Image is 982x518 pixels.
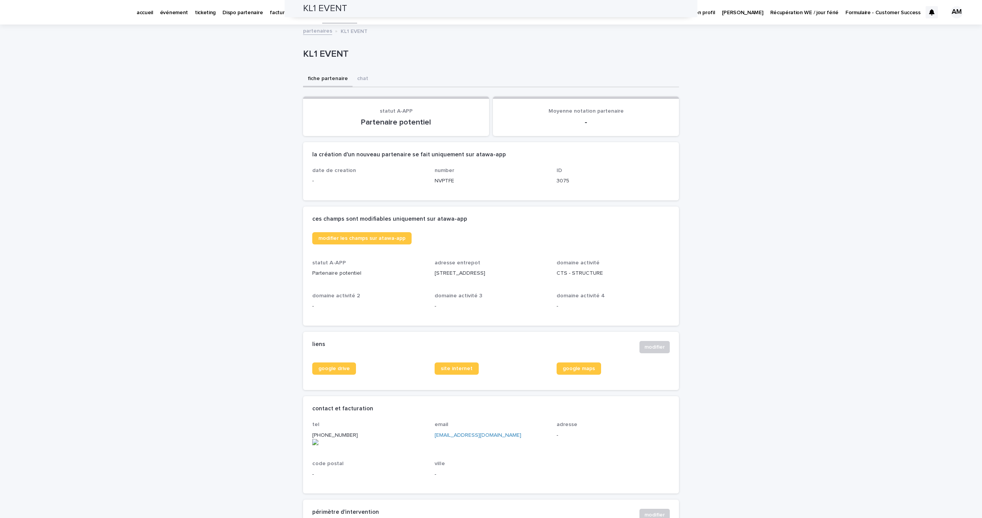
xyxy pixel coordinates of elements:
img: actions-icon.png [312,439,425,445]
a: google maps [557,362,601,375]
span: site internet [441,366,473,371]
span: adresse [557,422,577,427]
div: AM [951,6,963,18]
span: google maps [563,366,595,371]
h2: liens [312,341,325,348]
span: tel [312,422,320,427]
p: [STREET_ADDRESS] [435,269,548,277]
span: statut A-APP [312,260,346,266]
h2: contact et facturation [312,405,373,412]
a: site internet [435,362,479,375]
span: domaine activité 2 [312,293,360,298]
p: - [312,302,425,310]
p: - [312,470,425,479]
p: Partenaire potentiel [312,118,480,127]
p: - [557,431,670,439]
img: Ls34BcGeRexTGTNfXpUC [15,5,90,20]
p: 3075 [557,177,670,185]
span: modifier les champs sur atawa-app [318,236,405,241]
h2: ces champs sont modifiables uniquement sur atawa-app [312,216,467,223]
span: number [435,168,454,173]
button: modifier [639,341,670,353]
span: google drive [318,366,350,371]
span: modifier [644,343,665,351]
a: [EMAIL_ADDRESS][DOMAIN_NAME] [435,433,521,438]
onoff-telecom-ce-phone-number-wrapper: [PHONE_NUMBER] [312,433,358,438]
span: ville [435,461,445,466]
button: fiche partenaire [303,71,353,87]
span: statut A-APP [380,108,413,114]
p: KL1 EVENT [303,49,676,60]
p: - [312,177,425,185]
p: - [502,118,670,127]
span: domaine activité 4 [557,293,605,298]
a: google drive [312,362,356,375]
p: - [435,470,548,479]
span: ID [557,168,562,173]
span: Moyenne notation partenaire [549,108,624,114]
button: chat [353,71,373,87]
p: Partenaire potentiel [312,269,425,277]
a: modifier les champs sur atawa-app [312,232,412,244]
h2: périmètre d'intervention [312,509,379,516]
span: domaine activité [557,260,600,266]
h2: la création d'un nouveau partenaire se fait uniquement sur atawa-app [312,151,506,158]
p: NVPTFE [435,177,548,185]
p: - [557,302,670,310]
p: KL1 EVENT [341,26,367,35]
span: domaine activité 3 [435,293,482,298]
a: partenaires [303,26,332,35]
span: code postal [312,461,344,466]
span: date de creation [312,168,356,173]
span: email [435,422,448,427]
span: adresse entrepot [435,260,480,266]
p: - [435,302,548,310]
p: CTS - STRUCTURE [557,269,670,277]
